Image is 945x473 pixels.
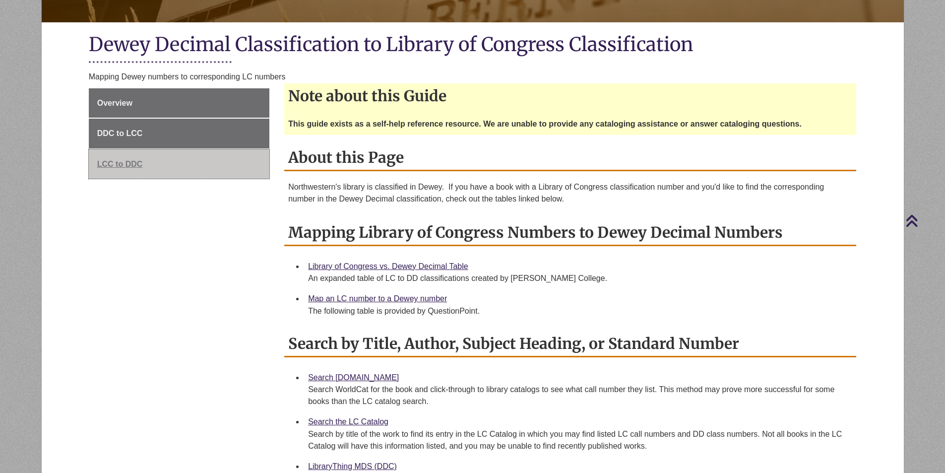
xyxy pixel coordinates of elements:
a: Map an LC number to a Dewey number [308,294,447,303]
a: Library of Congress vs. Dewey Decimal Table [308,262,468,270]
a: Search [DOMAIN_NAME] [308,373,399,382]
h2: Mapping Library of Congress Numbers to Dewey Decimal Numbers [284,220,856,246]
span: DDC to LCC [97,129,143,137]
strong: This guide exists as a self-help reference resource. We are unable to provide any cataloging assi... [288,120,802,128]
a: Search the LC Catalog [308,417,388,426]
span: Mapping Dewey numbers to corresponding LC numbers [89,72,286,81]
div: Search WorldCat for the book and click-through to library catalogs to see what call number they l... [308,384,848,407]
a: LCC to DDC [89,149,269,179]
div: An expanded table of LC to DD classifications created by [PERSON_NAME] College. [308,272,848,284]
p: Northwestern's library is classified in Dewey. If you have a book with a Library of Congress clas... [288,181,852,205]
span: LCC to DDC [97,160,143,168]
a: DDC to LCC [89,119,269,148]
h2: About this Page [284,145,856,171]
a: LibraryThing MDS (DDC) [308,462,397,471]
div: Guide Page Menu [89,88,269,179]
div: The following table is provided by QuestionPoint. [308,305,848,317]
span: Overview [97,99,132,107]
div: Search by title of the work to find its entry in the LC Catalog in which you may find listed LC c... [308,428,848,452]
a: Back to Top [905,214,943,227]
h2: Search by Title, Author, Subject Heading, or Standard Number [284,331,856,357]
h1: Dewey Decimal Classification to Library of Congress Classification [89,32,857,59]
h2: Note about this Guide [284,83,856,108]
a: Overview [89,88,269,118]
